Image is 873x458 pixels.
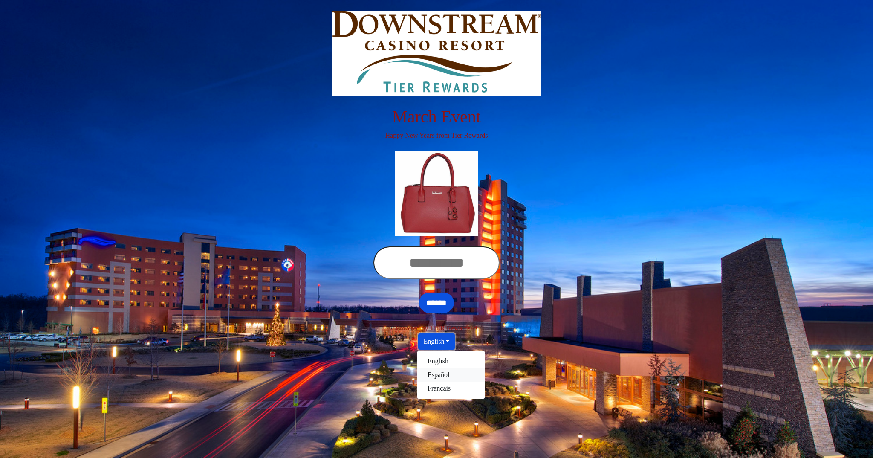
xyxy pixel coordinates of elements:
[200,130,673,141] p: Happy New Years from Tier Rewards
[396,325,477,332] span: Powered by TIER Rewards™
[395,151,478,236] img: Center Image
[417,354,485,368] a: English
[200,107,673,127] h1: March Event
[418,333,455,350] button: English
[332,11,541,96] img: Logo
[417,368,485,382] a: Español
[417,382,485,395] a: Français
